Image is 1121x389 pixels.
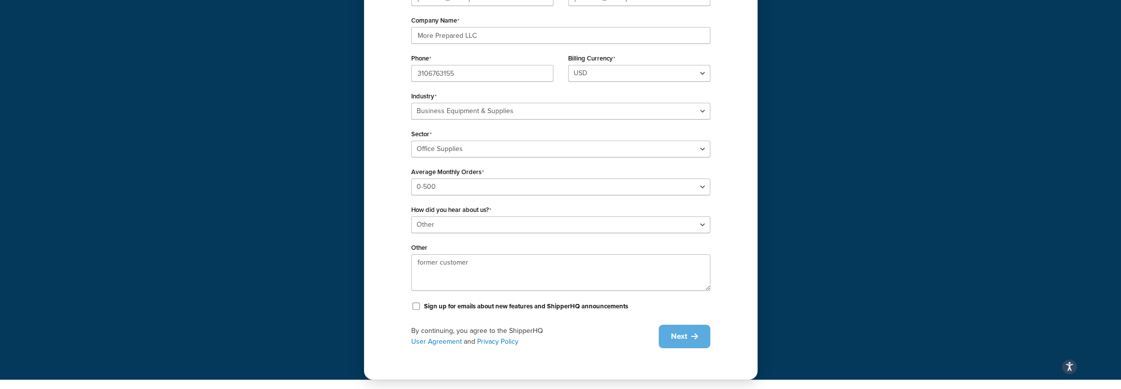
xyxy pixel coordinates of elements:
[411,326,659,347] div: By continuing, you agree to the ShipperHQ and
[411,244,427,251] label: Other
[424,302,628,311] label: Sign up for emails about new features and ShipperHQ announcements
[411,130,432,138] label: Sector
[411,254,710,291] textarea: former customer
[411,206,491,214] label: How did you hear about us?
[411,17,459,25] label: Company Name
[411,336,462,347] a: User Agreement
[411,92,437,100] label: Industry
[477,336,518,347] a: Privacy Policy
[411,55,431,62] label: Phone
[411,168,484,176] label: Average Monthly Orders
[568,55,615,62] label: Billing Currency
